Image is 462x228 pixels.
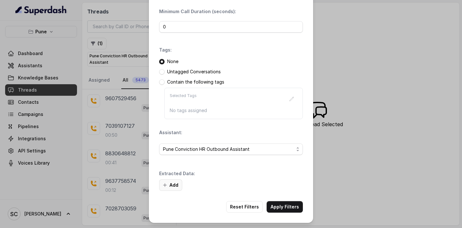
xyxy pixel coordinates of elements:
button: Pune Conviction HR Outbound Assistant [159,143,303,155]
p: Extracted Data: [159,170,195,177]
p: No tags assigned [170,107,297,114]
button: Reset Filters [226,201,263,213]
p: Contain the following tags [167,79,224,85]
button: Apply Filters [267,201,303,213]
span: Pune Conviction HR Outbound Assistant [163,145,294,153]
p: None [167,58,178,65]
p: Untagged Conversations [167,69,221,75]
p: Assistant: [159,129,182,136]
button: Add [159,179,182,191]
p: Tags: [159,47,172,53]
p: Minimum Call Duration (seconds): [159,8,236,15]
p: Selected Tags [170,93,197,105]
